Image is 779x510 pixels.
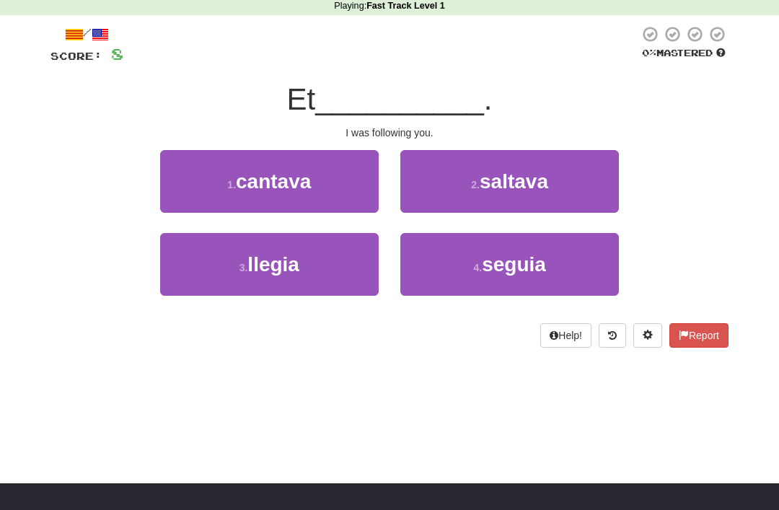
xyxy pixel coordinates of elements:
[111,45,123,63] span: 8
[50,126,729,140] div: I was following you.
[287,82,316,116] span: Et
[160,150,379,213] button: 1.cantava
[484,82,493,116] span: .
[642,47,656,58] span: 0 %
[50,50,102,62] span: Score:
[400,233,619,296] button: 4.seguia
[236,170,311,193] span: cantava
[480,170,548,193] span: saltava
[473,262,482,273] small: 4 .
[160,233,379,296] button: 3.llegia
[366,1,445,11] strong: Fast Track Level 1
[227,179,236,190] small: 1 .
[400,150,619,213] button: 2.saltava
[639,47,729,60] div: Mastered
[482,253,546,276] span: seguia
[315,82,484,116] span: __________
[471,179,480,190] small: 2 .
[540,323,591,348] button: Help!
[239,262,248,273] small: 3 .
[247,253,299,276] span: llegia
[669,323,729,348] button: Report
[50,25,123,43] div: /
[599,323,626,348] button: Round history (alt+y)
